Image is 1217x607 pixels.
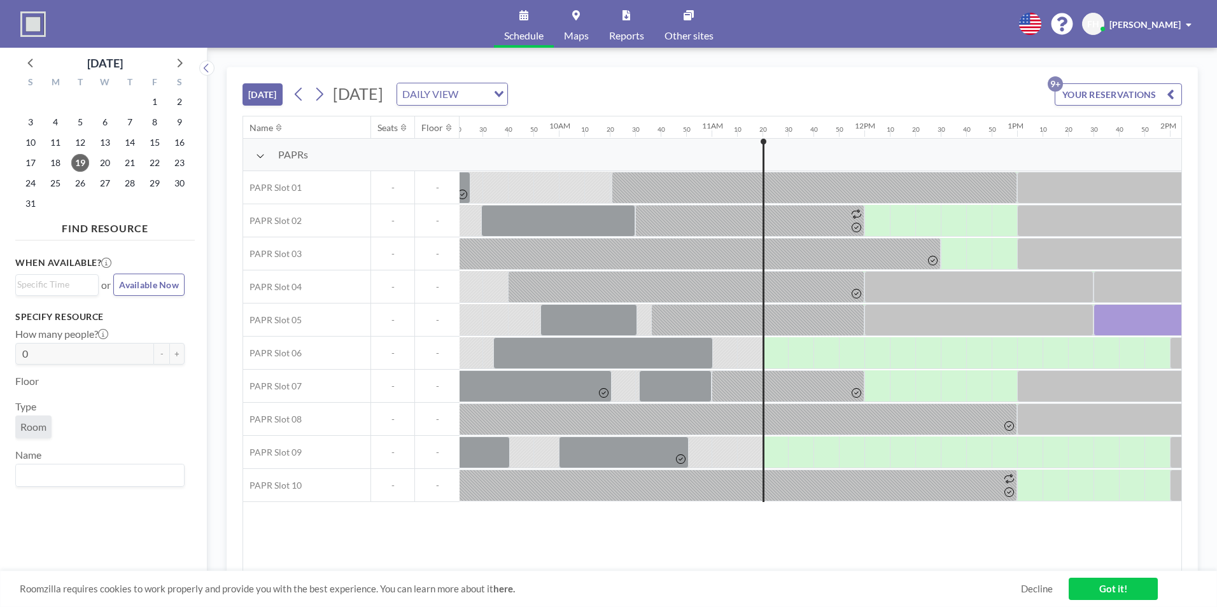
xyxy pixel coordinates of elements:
span: Monday, August 25, 2025 [46,174,64,192]
div: Search for option [16,464,184,486]
span: Sunday, August 31, 2025 [22,195,39,213]
span: [DATE] [333,84,383,103]
div: 30 [1090,125,1098,134]
span: - [415,215,460,227]
span: PAPR Slot 02 [243,215,302,227]
div: 20 [607,125,614,134]
button: Available Now [113,274,185,296]
div: 40 [810,125,818,134]
span: Monday, August 18, 2025 [46,154,64,172]
span: Roomzilla requires cookies to work properly and provide you with the best experience. You can lea... [20,583,1021,595]
span: Friday, August 29, 2025 [146,174,164,192]
span: PAPR Slot 01 [243,182,302,193]
div: 20 [759,125,767,134]
span: PAPR Slot 09 [243,447,302,458]
span: - [371,447,414,458]
span: Friday, August 22, 2025 [146,154,164,172]
div: 20 [912,125,920,134]
span: Thursday, August 28, 2025 [121,174,139,192]
div: 30 [785,125,792,134]
span: PAPR Slot 10 [243,480,302,491]
div: 50 [530,125,538,134]
span: - [415,182,460,193]
div: 50 [1141,125,1149,134]
h3: Specify resource [15,311,185,323]
div: 10AM [549,121,570,130]
span: - [371,281,414,293]
div: 10 [1039,125,1047,134]
div: 10 [581,125,589,134]
span: Sunday, August 24, 2025 [22,174,39,192]
div: T [68,75,93,92]
span: PAPR Slot 07 [243,380,302,392]
span: Monday, August 4, 2025 [46,113,64,131]
img: organization-logo [20,11,46,37]
span: PAPR Slot 08 [243,414,302,425]
span: Sunday, August 17, 2025 [22,154,39,172]
div: 30 [632,125,640,134]
span: - [371,480,414,491]
span: Tuesday, August 12, 2025 [71,134,89,151]
span: Wednesday, August 6, 2025 [96,113,114,131]
span: PAPRs [278,148,308,161]
span: - [415,248,460,260]
div: 40 [1116,125,1123,134]
span: - [415,414,460,425]
span: Thursday, August 14, 2025 [121,134,139,151]
span: Tuesday, August 26, 2025 [71,174,89,192]
span: Friday, August 1, 2025 [146,93,164,111]
span: Available Now [119,279,179,290]
span: - [371,414,414,425]
div: 50 [836,125,843,134]
span: - [415,447,460,458]
div: 40 [505,125,512,134]
a: Got it! [1069,578,1158,600]
span: Monday, August 11, 2025 [46,134,64,151]
span: Wednesday, August 27, 2025 [96,174,114,192]
span: - [371,182,414,193]
button: - [154,343,169,365]
span: DAILY VIEW [400,86,461,102]
span: [PERSON_NAME] [1109,19,1181,30]
button: [DATE] [243,83,283,106]
div: F [142,75,167,92]
div: 10 [887,125,894,134]
div: Search for option [397,83,507,105]
div: 40 [963,125,971,134]
div: Floor [421,122,443,134]
label: Type [15,400,36,413]
span: - [371,380,414,392]
div: M [43,75,68,92]
label: Floor [15,375,39,387]
div: 30 [938,125,945,134]
span: Saturday, August 16, 2025 [171,134,188,151]
div: 40 [658,125,665,134]
div: 50 [683,125,691,134]
div: S [18,75,43,92]
h4: FIND RESOURCE [15,217,195,235]
span: - [415,314,460,326]
div: 12PM [855,121,875,130]
div: [DATE] [87,54,123,72]
span: Saturday, August 9, 2025 [171,113,188,131]
span: Thursday, August 21, 2025 [121,154,139,172]
span: Schedule [504,31,544,41]
span: - [371,248,414,260]
span: Maps [564,31,589,41]
div: 20 [1065,125,1073,134]
div: Search for option [16,275,98,294]
p: 9+ [1048,76,1063,92]
input: Search for option [462,86,486,102]
span: - [415,281,460,293]
span: Tuesday, August 19, 2025 [71,154,89,172]
div: 50 [988,125,996,134]
span: FH [1087,18,1099,30]
span: - [415,480,460,491]
div: Seats [377,122,398,134]
span: - [371,314,414,326]
span: Wednesday, August 20, 2025 [96,154,114,172]
label: How many people? [15,328,108,340]
span: Other sites [665,31,714,41]
div: 11AM [702,121,723,130]
span: Reports [609,31,644,41]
